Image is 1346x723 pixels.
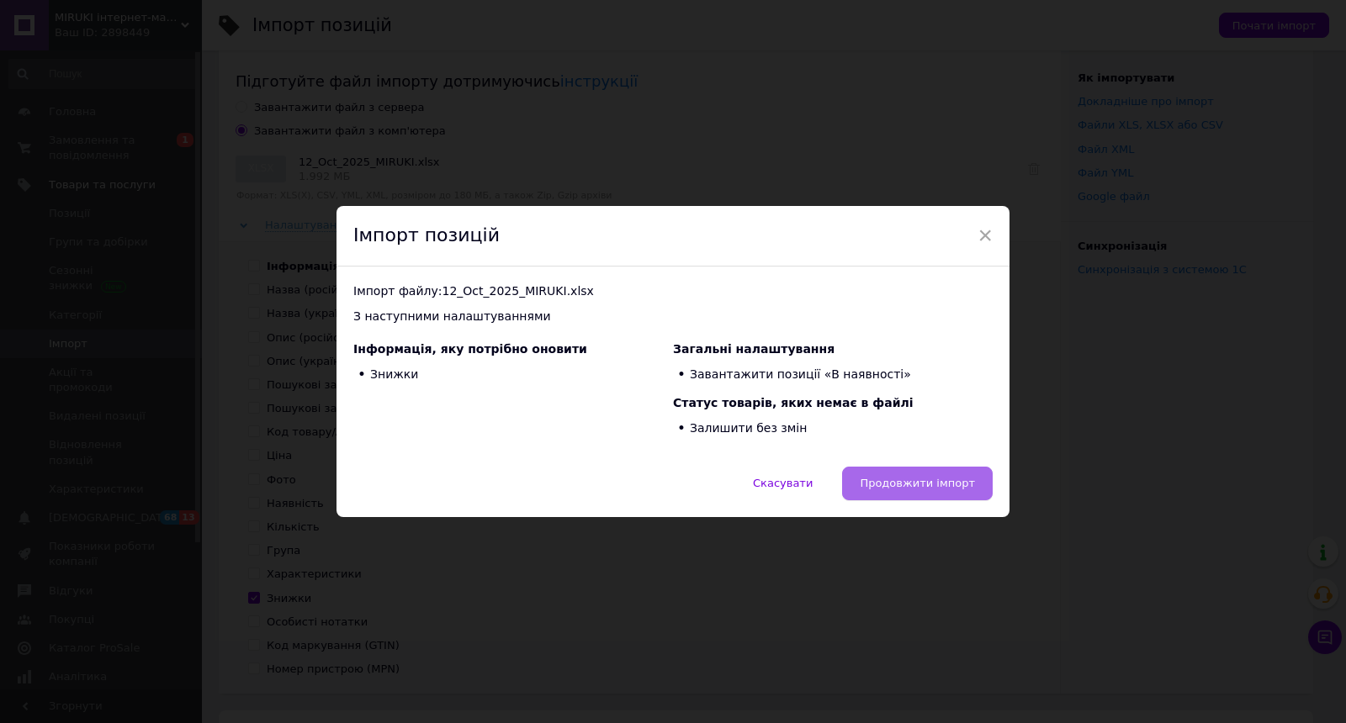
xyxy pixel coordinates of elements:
li: Знижки [353,364,673,385]
span: × [978,221,993,250]
span: Статус товарів, яких немає в файлі [673,396,914,409]
button: Скасувати [735,467,830,500]
span: Продовжити імпорт [860,477,975,489]
div: З наступними налаштуваннями [353,309,993,325]
li: Залишити без змін [673,419,993,440]
span: Інформація, яку потрібно оновити [353,342,587,356]
span: Загальні налаштування [673,342,835,356]
button: Продовжити імпорт [842,467,993,500]
li: Завантажити позиції «В наявності» [673,364,993,385]
div: Імпорт позицій [336,206,1010,267]
span: Скасувати [753,477,813,489]
div: Імпорт файлу: 12_Oct_2025_MIRUKI.xlsx [353,283,993,300]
